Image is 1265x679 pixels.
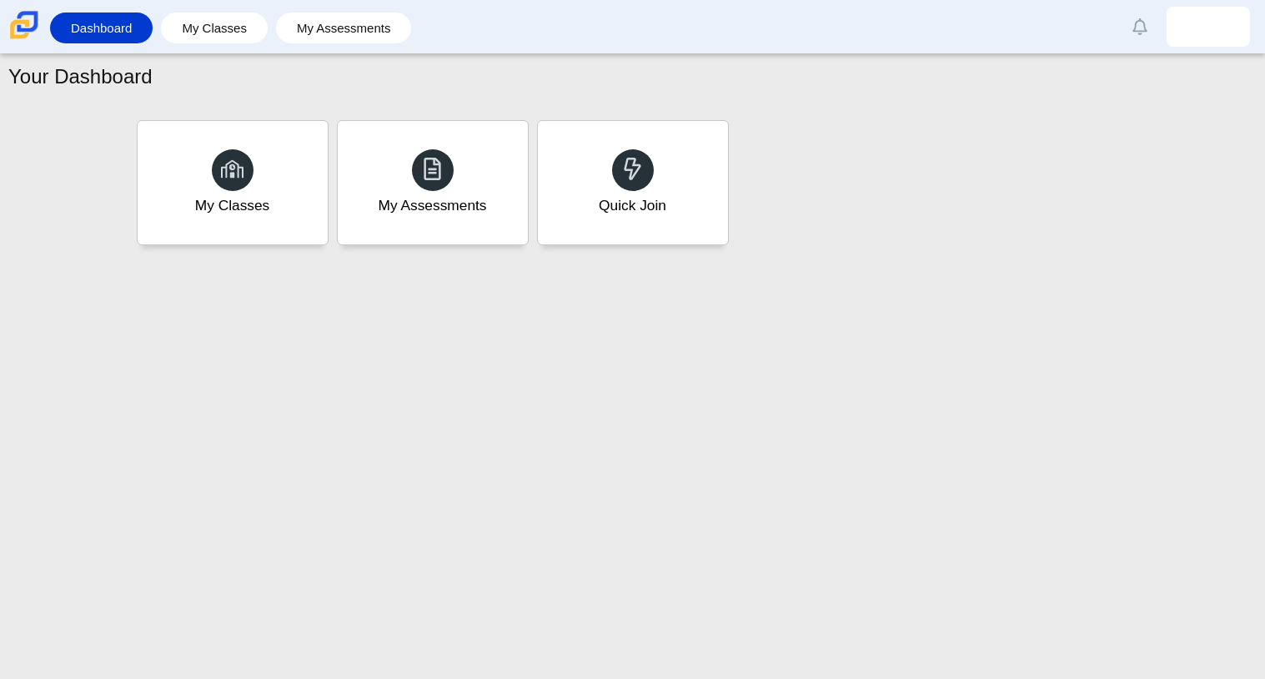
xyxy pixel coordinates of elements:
[195,195,270,216] div: My Classes
[1167,7,1250,47] a: guadalupe.solisflo.KQKtoX
[379,195,487,216] div: My Assessments
[1195,13,1222,40] img: guadalupe.solisflo.KQKtoX
[537,120,729,245] a: Quick Join
[284,13,404,43] a: My Assessments
[337,120,529,245] a: My Assessments
[7,8,42,43] img: Carmen School of Science & Technology
[7,31,42,45] a: Carmen School of Science & Technology
[8,63,153,91] h1: Your Dashboard
[169,13,259,43] a: My Classes
[1122,8,1158,45] a: Alerts
[599,195,666,216] div: Quick Join
[137,120,329,245] a: My Classes
[58,13,144,43] a: Dashboard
